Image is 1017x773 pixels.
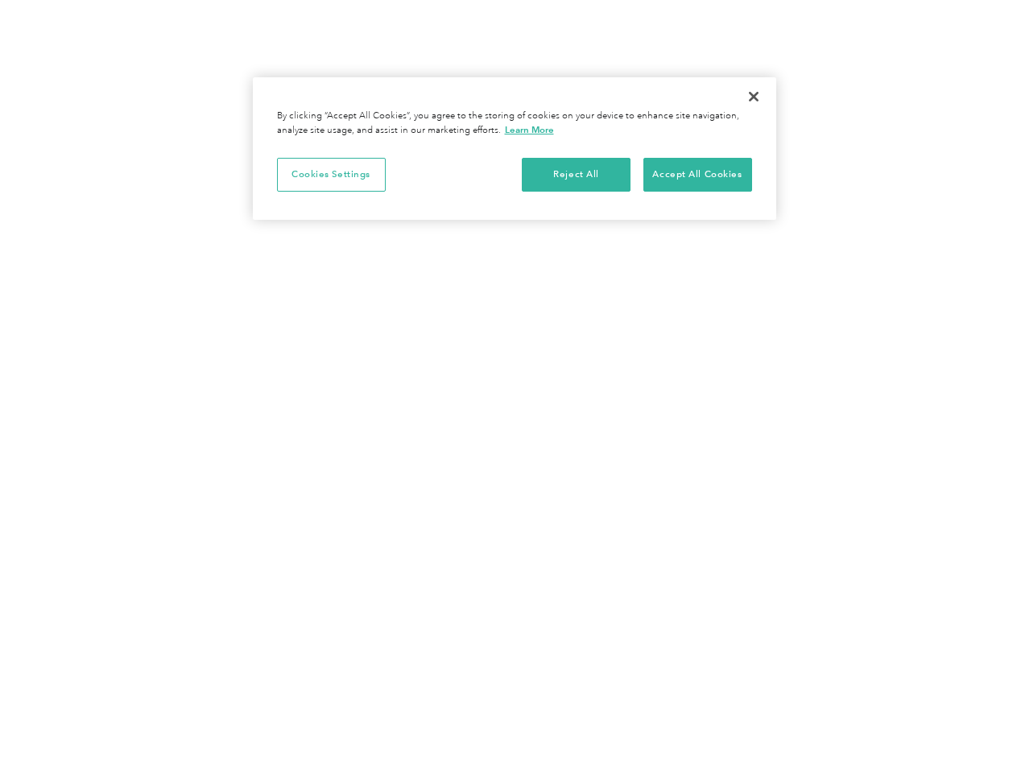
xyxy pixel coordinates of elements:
div: Privacy [253,77,776,220]
button: Accept All Cookies [643,158,752,192]
button: Close [736,79,771,114]
div: By clicking “Accept All Cookies”, you agree to the storing of cookies on your device to enhance s... [277,110,752,138]
div: Cookie banner [253,77,776,220]
a: More information about your privacy, opens in a new tab [505,124,554,135]
button: Reject All [522,158,630,192]
button: Cookies Settings [277,158,386,192]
